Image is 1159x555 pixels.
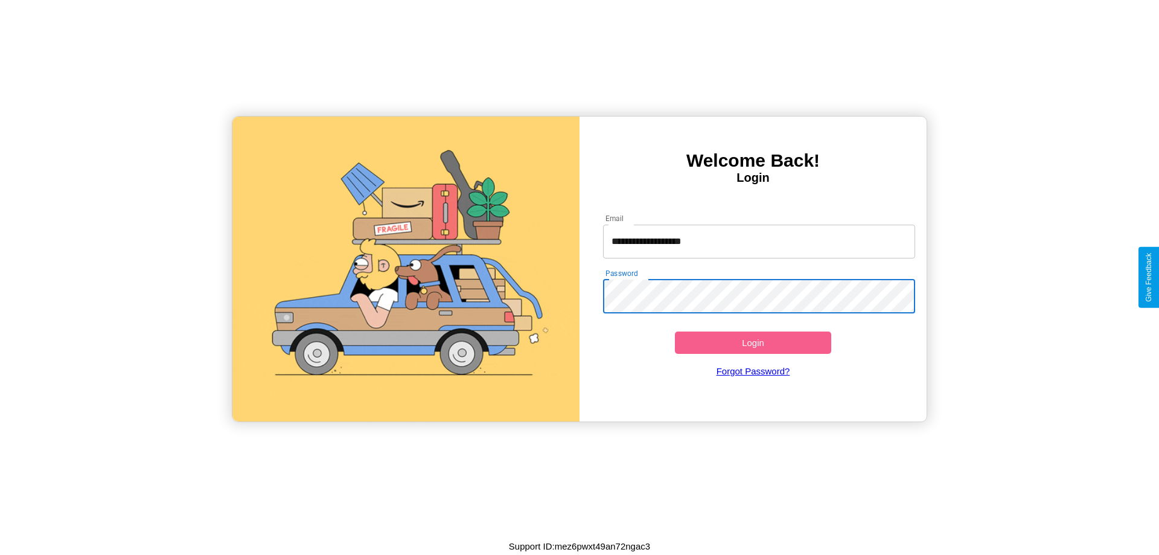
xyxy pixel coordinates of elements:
div: Give Feedback [1145,253,1153,302]
label: Password [605,268,637,278]
a: Forgot Password? [597,354,910,388]
img: gif [232,117,579,422]
p: Support ID: mez6pwxt49an72ngac3 [509,538,650,554]
label: Email [605,213,624,223]
h3: Welcome Back! [579,150,927,171]
button: Login [675,332,831,354]
h4: Login [579,171,927,185]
